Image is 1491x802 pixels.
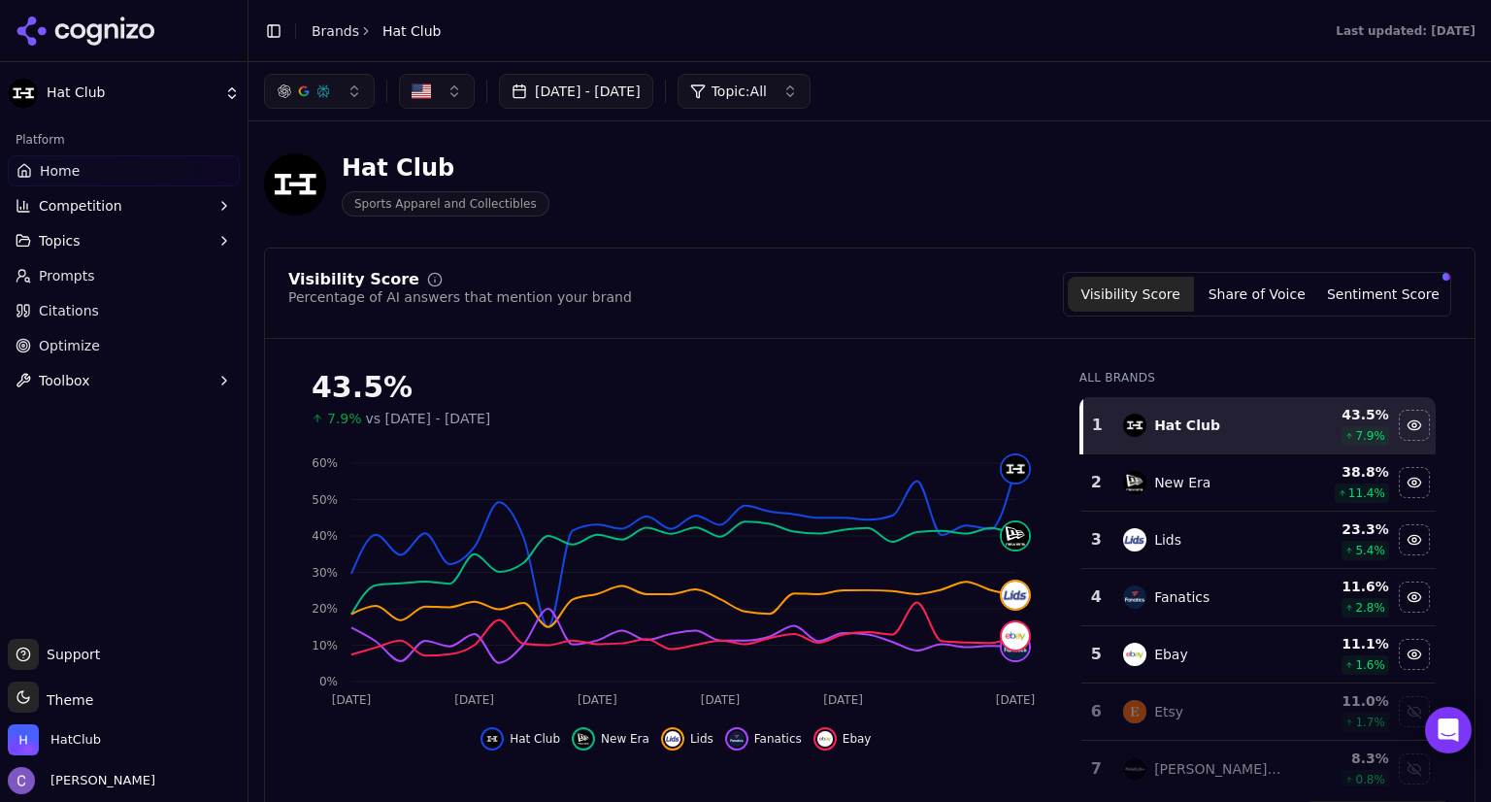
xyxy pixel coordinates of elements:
[1002,622,1029,650] img: ebay
[1154,530,1181,550] div: Lids
[47,84,216,102] span: Hat Club
[8,767,155,794] button: Open user button
[264,153,326,216] img: Hat Club
[1081,684,1436,741] tr: 6etsyEtsy11.0%1.7%Show etsy data
[1355,428,1385,444] span: 7.9 %
[312,456,338,470] tspan: 60%
[1081,626,1436,684] tr: 5ebayEbay11.1%1.6%Hide ebay data
[576,731,591,747] img: new era
[725,727,802,751] button: Hide fanatics data
[312,493,338,507] tspan: 50%
[366,409,491,428] span: vs [DATE] - [DATE]
[1068,277,1194,312] button: Visibility Score
[1081,741,1436,798] tr: 7mitchell & ness[PERSON_NAME] & [PERSON_NAME]8.3%0.8%Show mitchell & ness data
[1154,759,1283,779] div: [PERSON_NAME] & [PERSON_NAME]
[661,727,713,751] button: Hide lids data
[1002,455,1029,483] img: hat club
[8,260,240,291] a: Prompts
[578,693,617,707] tspan: [DATE]
[1079,370,1436,385] div: All Brands
[1154,473,1210,492] div: New Era
[319,675,338,688] tspan: 0%
[1399,410,1430,441] button: Hide hat club data
[1399,639,1430,670] button: Hide ebay data
[312,21,441,41] nav: breadcrumb
[412,82,431,101] img: US
[813,727,872,751] button: Hide ebay data
[665,731,680,747] img: lids
[454,693,494,707] tspan: [DATE]
[312,566,338,580] tspan: 30%
[1355,715,1385,730] span: 1.7 %
[1123,757,1146,781] img: mitchell & ness
[288,287,632,307] div: Percentage of AI answers that mention your brand
[1399,524,1430,555] button: Hide lids data
[39,231,81,251] span: Topics
[8,295,240,326] a: Citations
[1355,600,1385,616] span: 2.8 %
[1089,585,1104,609] div: 4
[8,124,240,155] div: Platform
[1399,753,1430,785] button: Show mitchell & ness data
[484,731,500,747] img: hat club
[1299,462,1389,482] div: 38.8 %
[43,772,155,789] span: [PERSON_NAME]
[1336,23,1475,39] div: Last updated: [DATE]
[701,693,741,707] tspan: [DATE]
[1089,471,1104,494] div: 2
[8,724,39,755] img: HatClub
[8,155,240,186] a: Home
[1399,582,1430,613] button: Hide fanatics data
[1299,634,1389,653] div: 11.1 %
[39,336,100,355] span: Optimize
[1123,471,1146,494] img: new era
[382,21,441,41] span: Hat Club
[8,724,101,755] button: Open organization switcher
[312,529,338,543] tspan: 40%
[1089,643,1104,666] div: 5
[39,371,90,390] span: Toolbox
[8,330,240,361] a: Optimize
[1123,700,1146,723] img: etsy
[312,602,338,616] tspan: 20%
[823,693,863,707] tspan: [DATE]
[50,731,101,749] span: HatClub
[1355,543,1385,558] span: 5.4 %
[1355,772,1385,787] span: 0.8 %
[288,272,419,287] div: Visibility Score
[39,301,99,320] span: Citations
[1320,277,1446,312] button: Sentiment Score
[1081,397,1436,454] tr: 1hat clubHat Club43.5%7.9%Hide hat club data
[601,731,649,747] span: New Era
[8,225,240,256] button: Topics
[1299,405,1389,424] div: 43.5 %
[342,191,549,217] span: Sports Apparel and Collectibles
[754,731,802,747] span: Fanatics
[1299,519,1389,539] div: 23.3 %
[480,727,560,751] button: Hide hat club data
[332,693,372,707] tspan: [DATE]
[729,731,745,747] img: fanatics
[1081,454,1436,512] tr: 2new eraNew Era38.8%11.4%Hide new era data
[499,74,653,109] button: [DATE] - [DATE]
[1123,585,1146,609] img: fanatics
[1299,577,1389,596] div: 11.6 %
[690,731,713,747] span: Lids
[712,82,767,101] span: Topic: All
[572,727,649,751] button: Hide new era data
[1154,645,1188,664] div: Ebay
[1154,416,1220,435] div: Hat Club
[1123,643,1146,666] img: ebay
[8,78,39,109] img: Hat Club
[327,409,362,428] span: 7.9%
[1081,569,1436,626] tr: 4fanaticsFanatics11.6%2.8%Hide fanatics data
[1089,757,1104,781] div: 7
[1089,700,1104,723] div: 6
[1002,582,1029,609] img: lids
[312,370,1041,405] div: 43.5%
[1091,414,1104,437] div: 1
[1002,522,1029,550] img: new era
[996,693,1036,707] tspan: [DATE]
[312,23,359,39] a: Brands
[39,645,100,664] span: Support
